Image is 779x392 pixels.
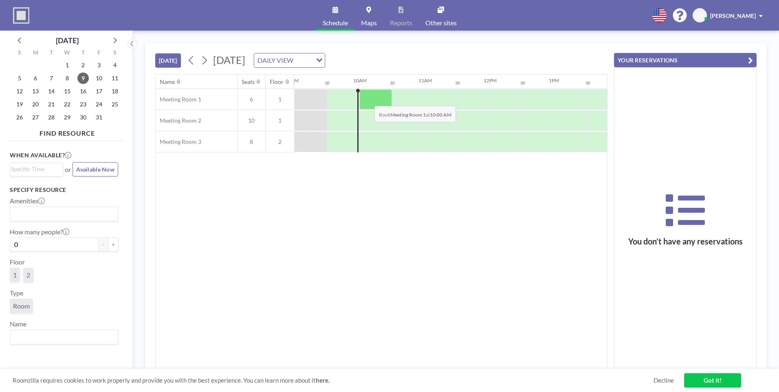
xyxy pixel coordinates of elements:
[77,112,89,123] span: Thursday, October 30, 2025
[374,106,456,122] span: Book at
[614,236,756,247] h3: You don’t have any reservations
[156,96,201,103] span: Meeting Room 1
[155,53,181,68] button: [DATE]
[484,77,497,84] div: 12PM
[156,138,201,145] span: Meeting Room 3
[65,165,71,174] span: or
[14,73,25,84] span: Sunday, October 5, 2025
[93,73,105,84] span: Friday, October 10, 2025
[10,258,25,266] label: Floor
[109,99,121,110] span: Saturday, October 25, 2025
[390,112,426,118] b: Meeting Room 1
[213,54,245,66] span: [DATE]
[46,86,57,97] span: Tuesday, October 14, 2025
[10,126,125,137] h4: FIND RESOURCE
[46,99,57,110] span: Tuesday, October 21, 2025
[654,377,674,384] a: Decline
[238,138,265,145] span: 8
[361,20,377,26] span: Maps
[76,166,114,173] span: Available Now
[73,162,118,176] button: Available Now
[13,377,654,384] span: Roomzilla requires cookies to work properly and provide you with the best experience. You can lea...
[520,80,525,86] div: 30
[93,59,105,71] span: Friday, October 3, 2025
[323,20,348,26] span: Schedule
[30,99,41,110] span: Monday, October 20, 2025
[13,271,17,279] span: 1
[10,207,118,221] div: Search for option
[109,73,121,84] span: Saturday, October 11, 2025
[77,86,89,97] span: Thursday, October 16, 2025
[107,48,123,59] div: S
[93,99,105,110] span: Friday, October 24, 2025
[549,77,559,84] div: 1PM
[62,86,73,97] span: Wednesday, October 15, 2025
[697,12,702,19] span: CI
[12,48,28,59] div: S
[46,112,57,123] span: Tuesday, October 28, 2025
[10,330,118,344] div: Search for option
[75,48,91,59] div: T
[353,77,367,84] div: 10AM
[10,186,118,194] h3: Specify resource
[108,238,118,251] button: +
[46,73,57,84] span: Tuesday, October 7, 2025
[62,59,73,71] span: Wednesday, October 1, 2025
[11,332,113,342] input: Search for option
[10,320,26,328] label: Name
[59,48,75,59] div: W
[430,112,451,118] b: 10:00 AM
[30,73,41,84] span: Monday, October 6, 2025
[10,289,23,297] label: Type
[614,53,757,67] button: YOUR RESERVATIONS
[585,80,590,86] div: 30
[13,302,30,310] span: Room
[266,117,294,124] span: 1
[56,35,79,46] div: [DATE]
[390,80,395,86] div: 30
[10,228,69,236] label: How many people?
[30,86,41,97] span: Monday, October 13, 2025
[109,59,121,71] span: Saturday, October 4, 2025
[684,373,741,388] a: Got it!
[14,86,25,97] span: Sunday, October 12, 2025
[390,20,412,26] span: Reports
[160,78,175,86] div: Name
[254,53,325,67] div: Search for option
[13,7,29,24] img: organization-logo
[11,209,113,219] input: Search for option
[325,80,330,86] div: 30
[93,86,105,97] span: Friday, October 17, 2025
[238,96,265,103] span: 6
[296,55,311,66] input: Search for option
[266,138,294,145] span: 2
[62,99,73,110] span: Wednesday, October 22, 2025
[62,73,73,84] span: Wednesday, October 8, 2025
[10,163,63,175] div: Search for option
[28,48,44,59] div: M
[270,78,284,86] div: Floor
[425,20,457,26] span: Other sites
[109,86,121,97] span: Saturday, October 18, 2025
[242,78,255,86] div: Seats
[418,77,432,84] div: 11AM
[44,48,59,59] div: T
[238,117,265,124] span: 10
[93,112,105,123] span: Friday, October 31, 2025
[77,59,89,71] span: Thursday, October 2, 2025
[62,112,73,123] span: Wednesday, October 29, 2025
[26,271,30,279] span: 2
[266,96,294,103] span: 1
[710,12,756,19] span: [PERSON_NAME]
[91,48,107,59] div: F
[99,238,108,251] button: -
[77,73,89,84] span: Thursday, October 9, 2025
[256,55,295,66] span: DAILY VIEW
[14,112,25,123] span: Sunday, October 26, 2025
[156,117,201,124] span: Meeting Room 2
[30,112,41,123] span: Monday, October 27, 2025
[455,80,460,86] div: 30
[11,165,58,174] input: Search for option
[77,99,89,110] span: Thursday, October 23, 2025
[10,197,45,205] label: Amenities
